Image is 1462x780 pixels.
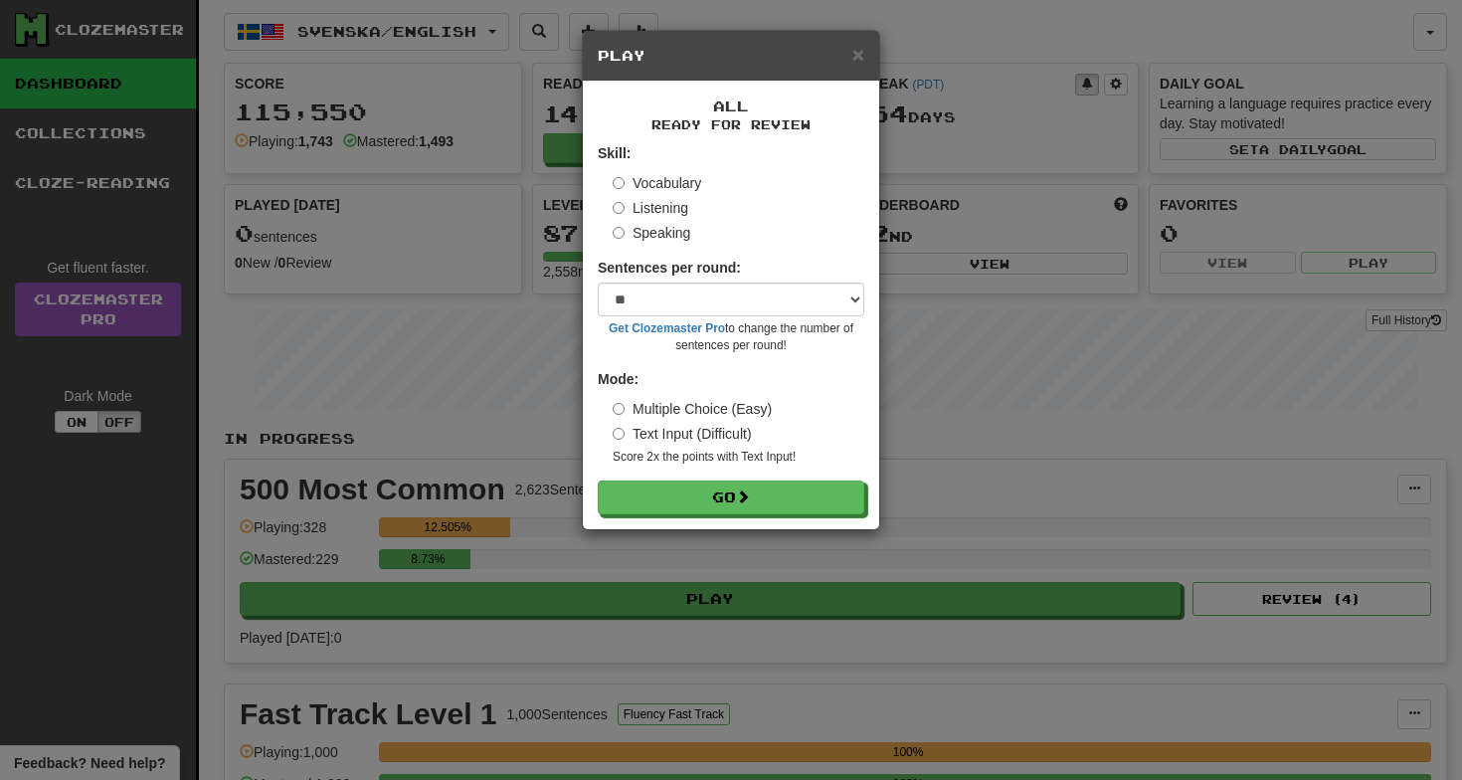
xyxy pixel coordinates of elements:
[613,399,772,419] label: Multiple Choice (Easy)
[598,116,864,133] small: Ready for Review
[613,428,625,440] input: Text Input (Difficult)
[598,145,631,161] strong: Skill:
[613,424,752,444] label: Text Input (Difficult)
[713,97,749,114] span: All
[852,44,864,65] button: Close
[598,320,864,354] small: to change the number of sentences per round!
[613,223,690,243] label: Speaking
[852,43,864,66] span: ×
[613,403,625,415] input: Multiple Choice (Easy)
[598,46,864,66] h5: Play
[598,481,864,514] button: Go
[609,321,725,335] a: Get Clozemaster Pro
[598,258,741,278] label: Sentences per round:
[613,227,625,239] input: Speaking
[613,202,625,214] input: Listening
[613,198,688,218] label: Listening
[613,173,701,193] label: Vocabulary
[613,177,625,189] input: Vocabulary
[613,449,864,466] small: Score 2x the points with Text Input !
[598,371,639,387] strong: Mode:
